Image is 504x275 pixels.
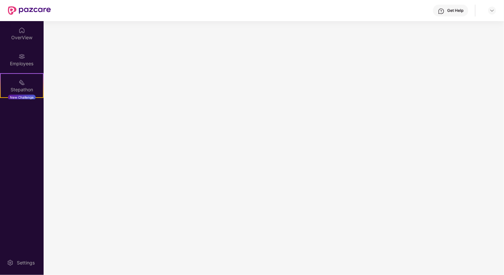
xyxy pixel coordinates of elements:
[447,8,463,13] div: Get Help
[7,260,14,266] img: svg+xml;base64,PHN2ZyBpZD0iU2V0dGluZy0yMHgyMCIgeG1sbnM9Imh0dHA6Ly93d3cudzMub3JnLzIwMDAvc3ZnIiB3aW...
[1,86,43,93] div: Stepathon
[438,8,445,15] img: svg+xml;base64,PHN2ZyBpZD0iSGVscC0zMngzMiIgeG1sbnM9Imh0dHA6Ly93d3cudzMub3JnLzIwMDAvc3ZnIiB3aWR0aD...
[18,27,25,34] img: svg+xml;base64,PHN2ZyBpZD0iSG9tZSIgeG1sbnM9Imh0dHA6Ly93d3cudzMub3JnLzIwMDAvc3ZnIiB3aWR0aD0iMjAiIG...
[15,260,37,266] div: Settings
[8,6,51,15] img: New Pazcare Logo
[8,95,36,100] div: New Challenge
[18,53,25,60] img: svg+xml;base64,PHN2ZyBpZD0iRW1wbG95ZWVzIiB4bWxucz0iaHR0cDovL3d3dy53My5vcmcvMjAwMC9zdmciIHdpZHRoPS...
[489,8,495,13] img: svg+xml;base64,PHN2ZyBpZD0iRHJvcGRvd24tMzJ4MzIiIHhtbG5zPSJodHRwOi8vd3d3LnczLm9yZy8yMDAwL3N2ZyIgd2...
[18,79,25,86] img: svg+xml;base64,PHN2ZyB4bWxucz0iaHR0cDovL3d3dy53My5vcmcvMjAwMC9zdmciIHdpZHRoPSIyMSIgaGVpZ2h0PSIyMC...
